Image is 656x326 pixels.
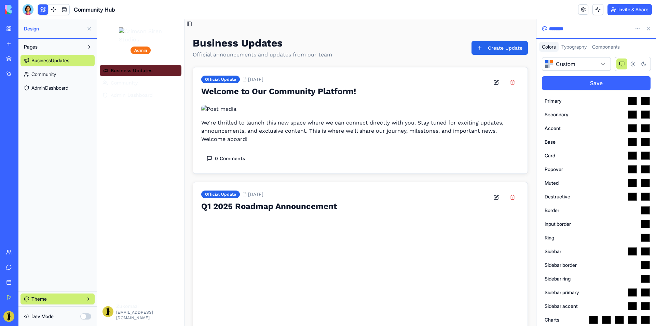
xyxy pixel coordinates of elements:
label: Ring [545,234,554,241]
div: Admin [33,27,54,35]
span: 0 Comments [118,136,148,143]
button: Theme [20,294,95,304]
button: Invite & Share [607,4,652,15]
button: Create Update [374,22,431,36]
div: Official Update [104,171,143,179]
span: [DATE] [151,57,166,64]
label: Primary [545,97,562,104]
label: Sidebar border [545,262,577,269]
button: Zukomazi[EMAIL_ADDRESS][DOMAIN_NAME] [3,281,84,304]
button: Dark theme [638,58,649,69]
span: Community [31,71,56,78]
a: BusinessUpdates [20,55,95,66]
label: Input border [545,221,571,227]
a: AdminDashboard [20,82,95,93]
h1: Business Updates [96,18,235,30]
span: Business Updates [14,48,55,55]
span: Admin Dashboard [14,73,56,79]
label: Popover [545,166,563,173]
button: Save [542,76,651,90]
span: Dev Mode [31,313,54,320]
img: Post media [104,86,422,94]
label: Base [545,139,556,145]
div: Official Update [104,56,143,64]
a: Business Updates [3,46,84,57]
label: Accent [545,125,561,132]
span: Zukomazi [19,284,42,290]
span: [DATE] [151,172,166,179]
a: Community [20,69,95,80]
span: BusinessUpdates [31,57,69,64]
label: Border [545,207,559,214]
label: Muted [545,180,559,186]
a: Community [3,58,84,69]
span: Community [14,60,41,67]
label: Sidebar [545,248,561,255]
p: Official announcements and updates from our team [96,31,235,40]
label: Card [545,152,555,159]
h2: Q1 2025 Roadmap Announcement [104,182,392,193]
img: logo [5,5,47,14]
button: 0 Comments [104,132,153,146]
img: Crimson Siren Studios [22,8,66,25]
label: Sidebar accent [545,303,578,310]
a: Admin Dashboard [3,70,84,81]
span: Community Hub [74,5,115,14]
span: [EMAIL_ADDRESS][DOMAIN_NAME] [19,290,82,301]
button: System theme [616,58,627,69]
h2: Welcome to Our Community Platform! [104,67,392,78]
p: We're thrilled to launch this new space where we can connect directly with you. Stay tuned for ex... [104,100,422,124]
label: Destructive [545,193,570,200]
label: Secondary [545,111,569,118]
label: Sidebar ring [545,275,571,282]
span: Components [592,44,620,50]
img: ACg8ocK-QvJ7dKb01E21V-7521SALNO8P3QCy0GX_4BruWZv2-ePDmQ3=s96-c [3,311,14,322]
span: Pages [24,43,38,50]
span: Colors [542,44,556,50]
span: Design [24,25,84,32]
label: Sidebar primary [545,289,579,296]
span: AdminDashboard [31,84,68,91]
button: Pages [20,41,84,52]
button: Light theme [627,58,638,69]
img: ACg8ocK-QvJ7dKb01E21V-7521SALNO8P3QCy0GX_4BruWZv2-ePDmQ3=s96-c [5,287,16,298]
label: Charts [545,316,559,323]
span: Typography [561,44,587,50]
